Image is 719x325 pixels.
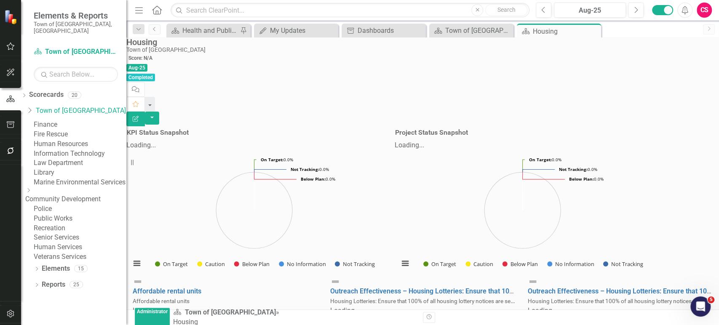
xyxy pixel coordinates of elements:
div: 25 [69,281,83,288]
div: Loading... [330,306,515,316]
small: Affordable rental units [133,298,190,304]
text: No Information [287,260,326,268]
button: Show Caution [197,261,225,268]
a: Town of [GEOGRAPHIC_DATA] [34,47,118,57]
tspan: Below Plan: [301,176,326,182]
text: 0.0% [261,157,293,162]
button: View chart menu, Chart [131,257,143,269]
div: Chart. Highcharts interactive chart. [395,150,650,277]
tspan: On Target: [261,157,283,162]
span: Score: N/A [126,54,155,62]
h3: KPI Status Snapshot [127,129,189,136]
a: Reports [42,280,65,290]
a: Marine Environmental Services [34,178,126,187]
button: Show Caution [465,261,493,268]
text: 0.0% [291,166,329,172]
div: 20 [68,91,81,99]
a: My Updates [256,25,336,36]
div: Loading... [528,306,713,316]
text: 0.0% [559,166,597,172]
a: Senior Services [34,233,126,242]
button: Show On Target [423,261,456,268]
div: Housing [126,37,715,47]
button: Show No Information [547,261,594,268]
a: Community Development [25,194,126,204]
button: Show Below Plan [234,261,270,268]
text: On Target [431,260,456,268]
span: Search [497,6,516,13]
a: Town of [GEOGRAPHIC_DATA] Page [431,25,511,36]
img: Not Defined [528,277,538,287]
span: Completed [126,74,155,81]
svg: Interactive chart [126,150,382,277]
text: On Target [163,260,188,268]
img: ClearPoint Strategy [4,9,20,25]
text: Caution [205,260,225,268]
div: Loading... [126,141,382,150]
svg: Interactive chart [395,150,650,277]
div: My Updates [270,25,336,36]
button: CS [697,3,712,18]
img: Not Defined [330,277,340,287]
text: Not Tracking [611,260,643,268]
div: Chart. Highcharts interactive chart. [126,150,382,277]
a: Health and Public Safety [168,25,238,36]
div: Loading... [395,141,650,150]
a: Human Resources [34,139,126,149]
a: Veterans Services [34,252,126,262]
span: Aug-25 [126,64,147,72]
h3: Project Status Snapshot [395,129,468,136]
div: Housing [533,26,599,37]
div: 15 [74,265,88,272]
div: Loading... [133,306,318,316]
span: 5 [708,296,714,303]
div: Town of [GEOGRAPHIC_DATA] Page [445,25,511,36]
button: Show No Information [279,261,326,268]
button: Show On Target [155,261,188,268]
input: Search Below... [34,67,118,82]
a: Human Services [34,242,126,252]
a: Elements [42,264,70,274]
button: View chart menu, Chart [399,257,411,269]
a: Recreation [34,224,126,233]
tspan: Below Plan: [569,176,594,182]
text: 0.0% [301,176,335,182]
a: Law Department [34,158,126,168]
input: Search ClearPoint... [171,3,529,18]
button: Show Below Plan [502,261,538,268]
a: Dashboards [344,25,424,36]
iframe: Intercom live chat [690,296,711,317]
button: Search [485,4,527,16]
tspan: Not Tracking: [291,166,319,172]
small: Housing Lotteries: Ensure that 100% of all housing lottery notices are sent to and posted within ... [330,297,715,305]
text: No Information [555,260,594,268]
a: Public Works [34,214,126,224]
button: Aug-25 [554,3,626,18]
text: 0.0% [529,157,561,162]
div: Town of [GEOGRAPHIC_DATA] [126,47,715,53]
text: Caution [473,260,493,268]
small: Town of [GEOGRAPHIC_DATA], [GEOGRAPHIC_DATA] [34,21,118,35]
tspan: Not Tracking: [559,166,588,172]
text: Not Tracking [343,260,375,268]
button: Show Not Tracking [335,261,375,268]
img: Not Defined [133,277,143,287]
text: Below Plan [511,260,538,268]
a: Town of [GEOGRAPHIC_DATA] [185,308,276,316]
tspan: On Target: [529,157,552,162]
a: Affordable rental units [133,287,201,295]
div: Dashboards [358,25,424,36]
button: Show Not Tracking [603,261,643,268]
a: Fire Rescue [34,130,126,139]
a: Finance [34,120,126,130]
a: Scorecards [29,90,64,100]
span: Elements & Reports [34,11,118,21]
a: Library [34,168,126,178]
a: Information Technology [34,149,126,159]
text: Below Plan [242,260,270,268]
text: 0.0% [569,176,604,182]
a: Police [34,204,126,214]
div: Health and Public Safety [182,25,238,36]
div: Aug-25 [557,5,623,16]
